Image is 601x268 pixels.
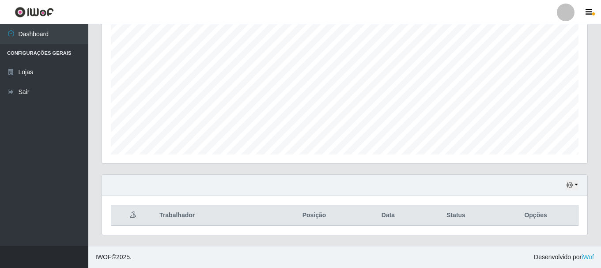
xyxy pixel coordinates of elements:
th: Data [358,205,419,226]
th: Posição [271,205,358,226]
th: Opções [493,205,578,226]
a: iWof [582,253,594,260]
th: Trabalhador [154,205,271,226]
span: © 2025 . [95,253,132,262]
th: Status [419,205,493,226]
span: IWOF [95,253,112,260]
img: CoreUI Logo [15,7,54,18]
span: Desenvolvido por [534,253,594,262]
